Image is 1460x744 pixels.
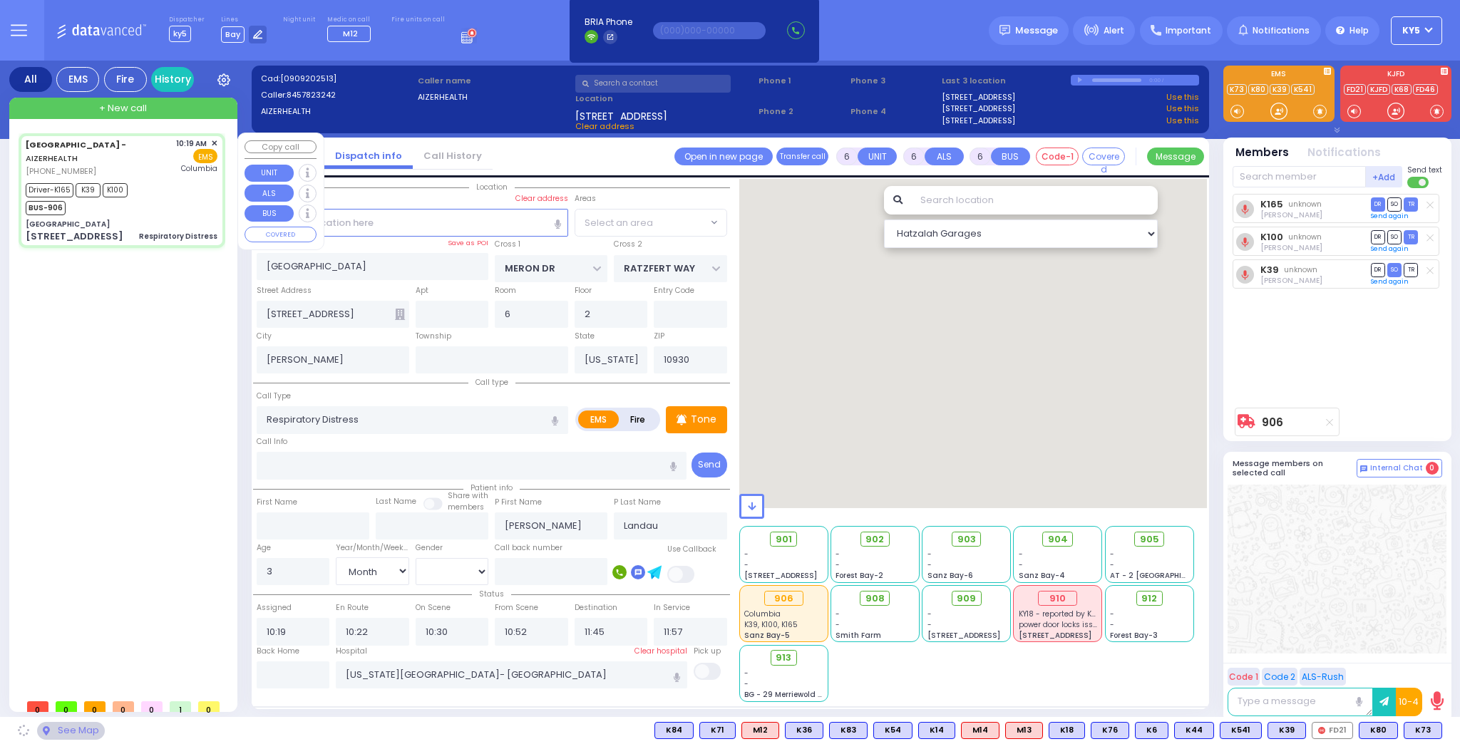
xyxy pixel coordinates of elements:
[654,722,694,739] div: K84
[391,16,445,24] label: Fire units on call
[1404,263,1418,277] span: TR
[448,238,488,248] label: Save as POI
[961,722,999,739] div: M14
[1300,668,1346,686] button: ALS-Rush
[1019,559,1023,570] span: -
[1288,199,1322,210] span: unknown
[1019,609,1104,619] span: KY18 - reported by KY42
[785,722,823,739] div: BLS
[257,209,568,236] input: Search location here
[1019,619,1102,630] span: power door locks issue
[336,602,369,614] label: En Route
[193,149,217,163] span: EMS
[324,149,413,162] a: Dispatch info
[957,532,976,547] span: 903
[56,21,151,39] img: Logo
[1270,84,1290,95] a: K39
[873,722,912,739] div: K54
[495,542,562,554] label: Call back number
[1135,722,1168,739] div: BLS
[873,722,912,739] div: BLS
[634,646,687,657] label: Clear hospital
[1359,722,1398,739] div: K80
[759,105,845,118] span: Phone 2
[245,227,317,242] button: COVERED
[181,163,217,174] span: Columbia
[1091,722,1129,739] div: K76
[1220,722,1262,739] div: BLS
[741,722,779,739] div: M12
[575,331,595,342] label: State
[764,591,803,606] div: 906
[957,591,976,606] span: 909
[336,646,367,657] label: Hospital
[257,646,299,657] label: Back Home
[221,26,245,43] span: Bay
[850,75,937,87] span: Phone 3
[113,701,134,712] span: 0
[1371,197,1385,211] span: DR
[836,559,840,570] span: -
[1268,722,1306,739] div: K39
[1371,212,1409,220] a: Send again
[26,139,126,165] a: AIZERHEALTH
[416,602,451,614] label: On Scene
[515,193,568,205] label: Clear address
[1318,727,1325,734] img: red-radio-icon.svg
[991,148,1030,165] button: BUS
[614,239,642,250] label: Cross 2
[918,722,955,739] div: K14
[699,722,736,739] div: BLS
[257,391,291,402] label: Call Type
[1260,275,1322,286] span: Jacob Gluck
[257,497,297,508] label: First Name
[469,182,515,192] span: Location
[585,16,632,29] span: BRIA Phone
[1312,722,1353,739] div: FD21
[1392,84,1412,95] a: K68
[1174,722,1214,739] div: BLS
[1407,165,1442,175] span: Send text
[1404,722,1442,739] div: K73
[1359,722,1398,739] div: BLS
[448,502,484,512] span: members
[1387,230,1402,244] span: SO
[1370,463,1423,473] span: Internal Chat
[1367,84,1390,95] a: KJFD
[1019,630,1091,641] span: [STREET_ADDRESS]
[1005,722,1043,739] div: ALS
[836,630,881,641] span: Smith Farm
[1396,688,1422,716] button: 10-4
[927,559,932,570] span: -
[942,75,1071,87] label: Last 3 location
[1223,71,1335,81] label: EMS
[463,482,520,493] span: Patient info
[468,377,515,388] span: Call type
[1147,148,1204,165] button: Message
[26,165,96,177] span: [PHONE_NUMBER]
[1110,609,1114,619] span: -
[327,16,375,24] label: Medic on call
[257,602,292,614] label: Assigned
[418,75,570,87] label: Caller name
[927,630,1000,641] span: [STREET_ADDRESS]
[495,602,538,614] label: From Scene
[336,661,687,688] input: Search hospital
[1407,175,1430,190] label: Turn off text
[692,453,727,477] button: Send
[287,89,336,100] span: 8457823242
[1288,232,1322,242] span: unknown
[1166,115,1199,127] a: Use this
[1235,145,1289,161] button: Members
[1260,232,1283,242] a: K100
[925,148,964,165] button: ALS
[1110,570,1215,581] span: AT - 2 [GEOGRAPHIC_DATA]
[858,148,897,165] button: UNIT
[376,496,416,507] label: Last Name
[618,410,658,428] label: Fire
[257,542,271,554] label: Age
[1284,264,1317,275] span: unknown
[413,149,493,162] a: Call History
[741,722,779,739] div: ALS
[1366,166,1403,187] button: +Add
